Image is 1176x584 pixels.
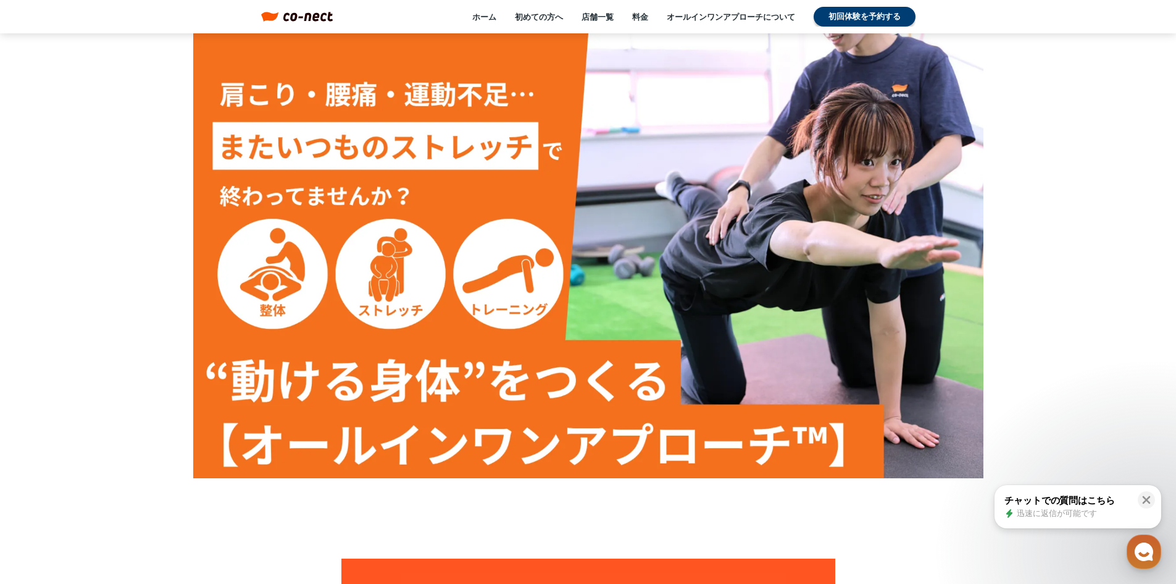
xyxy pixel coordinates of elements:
[667,11,795,22] a: オールインワンアプローチについて
[515,11,563,22] a: 初めての方へ
[632,11,648,22] a: 料金
[814,7,915,27] a: 初回体験を予約する
[582,11,614,22] a: 店舗一覧
[472,11,496,22] a: ホーム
